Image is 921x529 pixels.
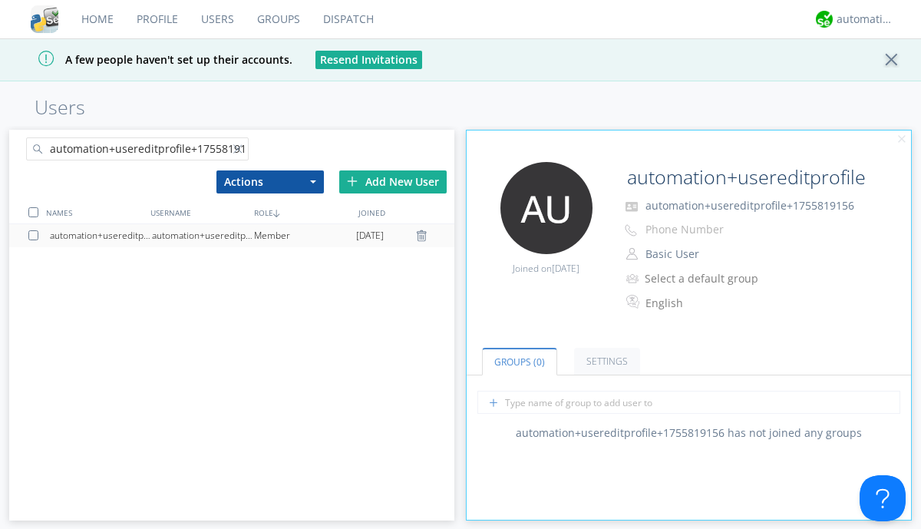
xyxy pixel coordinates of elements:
[896,134,907,145] img: cancel.svg
[147,201,250,223] div: USERNAME
[816,11,833,28] img: d2d01cd9b4174d08988066c6d424eccd
[625,224,637,236] img: phone-outline.svg
[552,262,579,275] span: [DATE]
[12,52,292,67] span: A few people haven't set up their accounts.
[339,170,447,193] div: Add New User
[626,268,641,289] img: icon-alert-users-thin-outline.svg
[482,348,557,375] a: Groups (0)
[513,262,579,275] span: Joined on
[42,201,146,223] div: NAMES
[640,243,794,265] button: Basic User
[31,5,58,33] img: cddb5a64eb264b2086981ab96f4c1ba7
[645,271,773,286] div: Select a default group
[315,51,422,69] button: Resend Invitations
[626,248,638,260] img: person-outline.svg
[500,162,593,254] img: 373638.png
[216,170,324,193] button: Actions
[26,137,249,160] input: Search users
[477,391,900,414] input: Type name of group to add user to
[152,224,254,247] div: automation+usereditprofile+1755819156
[645,198,854,213] span: automation+usereditprofile+1755819156
[50,224,152,247] div: automation+usereditprofile+1755819156
[837,12,894,27] div: automation+atlas
[621,162,869,193] input: Name
[626,293,642,311] img: In groups with Translation enabled, this user's messages will be automatically translated to and ...
[254,224,356,247] div: Member
[356,224,384,247] span: [DATE]
[250,201,354,223] div: ROLE
[860,475,906,521] iframe: Toggle Customer Support
[467,425,912,441] div: automation+usereditprofile+1755819156 has not joined any groups
[347,176,358,187] img: plus.svg
[355,201,458,223] div: JOINED
[9,224,454,247] a: automation+usereditprofile+1755819156automation+usereditprofile+1755819156Member[DATE]
[645,296,774,311] div: English
[574,348,640,375] a: Settings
